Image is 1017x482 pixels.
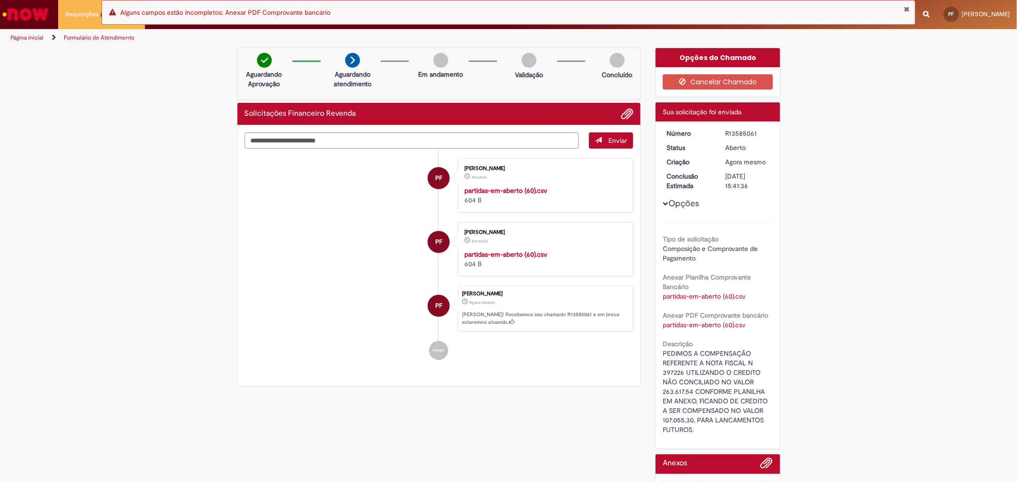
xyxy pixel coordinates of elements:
img: arrow-next.png [345,53,360,68]
a: Formulário de Atendimento [64,34,134,41]
a: partidas-em-aberto (60).csv [464,250,547,259]
span: 1m atrás [472,174,487,180]
p: Aguardando atendimento [329,70,376,89]
dt: Número [659,129,718,138]
span: 6m atrás [472,238,488,244]
div: 604 B [464,250,623,269]
img: ServiceNow [1,5,50,24]
time: 01/10/2025 10:41:21 [472,174,487,180]
span: Enviar [608,136,627,145]
h2: Anexos [663,459,687,468]
div: Aberto [725,143,770,152]
button: Cancelar Chamado [663,74,773,90]
h2: Solicitações Financeiro Revenda Histórico de tíquete [245,110,356,118]
img: img-circle-grey.png [433,53,448,68]
span: PF [435,167,442,190]
p: Concluído [602,70,632,80]
ul: Histórico de tíquete [245,149,634,370]
span: PF [435,231,442,253]
time: 01/10/2025 10:41:32 [725,158,766,166]
span: PF [435,294,442,317]
span: Sua solicitação foi enviada [663,108,741,116]
dt: Conclusão Estimada [659,171,718,191]
ul: Trilhas de página [7,29,671,47]
div: Priscila Ferreira [428,167,450,189]
div: [PERSON_NAME] [462,291,628,297]
span: PEDIMOS A COMPENSAÇÃO REFERENTE A NOTA FISCAL N 397226 UTILIZANDO O CREDITO NÃO CONCILIADO NO VAL... [663,349,770,434]
img: img-circle-grey.png [522,53,536,68]
div: [DATE] 15:41:36 [725,171,770,191]
div: [PERSON_NAME] [464,230,623,235]
div: Priscila Ferreira [428,231,450,253]
a: Download de partidas-em-aberto (60).csv [663,321,746,329]
p: Validação [515,70,543,80]
p: [PERSON_NAME]! Recebemos seu chamado R13585061 e em breve estaremos atuando. [462,311,628,326]
time: 01/10/2025 10:36:13 [472,238,488,244]
b: Descrição [663,340,693,348]
span: 6 [101,11,109,19]
div: R13585061 [725,129,770,138]
button: Fechar Notificação [904,5,910,13]
img: img-circle-grey.png [610,53,625,68]
div: 01/10/2025 10:41:32 [725,157,770,167]
button: Adicionar anexos [621,108,633,120]
div: Opções do Chamado [656,48,780,67]
p: Em andamento [418,70,463,79]
button: Enviar [589,132,633,149]
span: Agora mesmo [725,158,766,166]
div: Priscila Ferreira [428,295,450,317]
img: check-circle-green.png [257,53,272,68]
p: Aguardando Aprovação [241,70,288,89]
span: PF [949,11,954,17]
span: Requisições [65,10,99,19]
div: [PERSON_NAME] [464,166,623,171]
a: partidas-em-aberto (60).csv [464,186,547,195]
dt: Criação [659,157,718,167]
textarea: Digite sua mensagem aqui... [245,132,579,149]
a: Página inicial [10,34,43,41]
a: Download de partidas-em-aberto (60).csv [663,292,746,301]
span: Composição e Comprovante de Pagamento [663,244,760,262]
span: Alguns campos estão incompletos: Anexar PDF Comprovante bancário [120,8,330,17]
b: Anexar PDF Comprovante bancário [663,311,768,320]
dt: Status [659,143,718,152]
span: Agora mesmo [469,300,495,305]
button: Adicionar anexos [760,457,773,474]
span: [PERSON_NAME] [962,10,1010,18]
div: 604 B [464,186,623,205]
li: Priscila Ferreira [245,286,634,331]
time: 01/10/2025 10:41:32 [469,300,495,305]
b: Tipo de solicitação [663,235,719,243]
b: Anexar Planilha Comprovante Bancário [663,273,751,291]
